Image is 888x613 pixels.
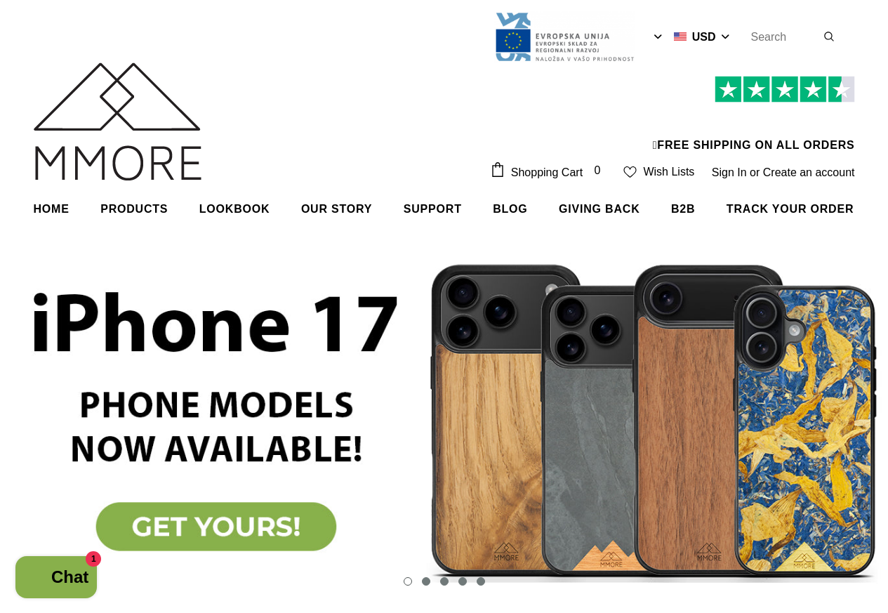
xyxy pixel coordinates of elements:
a: Our Story [301,191,372,226]
img: MMORE Cases [34,62,201,180]
input: Search Site [743,27,823,46]
button: 2 [422,577,430,586]
a: Giving back [559,191,640,226]
button: 4 [458,577,467,586]
span: FREE SHIPPING ON ALL ORDERS [490,82,854,151]
a: Javni Razpis [494,30,635,42]
span: B2B [671,203,695,215]
a: Home [34,191,69,226]
img: Trust Pilot Stars [715,76,855,103]
img: Javni Razpis [494,11,635,62]
a: Wish Lists [623,161,694,184]
span: Shopping Cart [511,166,583,179]
a: Create an account [763,166,855,178]
span: Wish Lists [643,166,694,178]
button: 3 [440,577,449,586]
a: Blog [493,191,527,226]
span: support [404,203,462,215]
a: Track your order [727,191,854,226]
a: Products [100,191,168,226]
span: Blog [493,203,527,215]
button: 5 [477,577,485,586]
a: Sign In [712,166,747,178]
a: Shopping Cart 0 [490,162,612,183]
a: Lookbook [199,191,270,226]
a: support [404,191,462,226]
button: 1 [404,577,412,586]
span: Our Story [301,203,372,215]
a: B2B [671,191,695,226]
span: Track your order [727,203,854,215]
span: Home [34,203,69,215]
span: 0 [590,163,606,179]
span: Products [100,203,168,215]
span: USD [692,31,716,44]
img: USD [674,30,687,42]
span: Giving back [559,203,640,215]
span: Lookbook [199,203,270,215]
inbox-online-store-chat: Shopify online store chat [11,556,101,602]
iframe: Customer reviews powered by Trustpilot [490,103,854,139]
span: or [750,166,760,178]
